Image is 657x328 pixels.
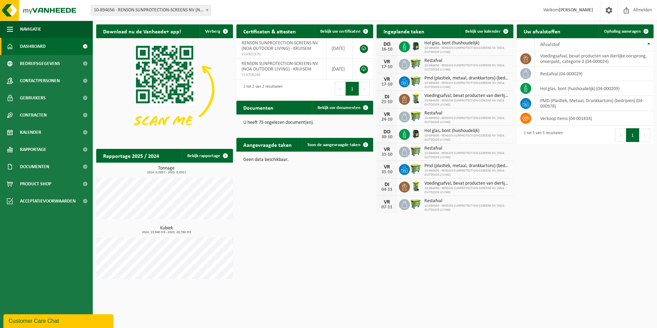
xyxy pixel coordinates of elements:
span: Product Shop [20,175,51,193]
span: Hol glas, bont (huishoudelijk) [424,41,510,46]
h2: Documenten [236,101,280,114]
span: Toon de aangevraagde taken [307,143,360,147]
button: Previous [335,82,346,96]
span: 10-894656 - RENSON SUNPROTECTION-SCREENS NV (NOA OUTDOOR LIVING) [424,169,510,177]
p: Geen data beschikbaar. [243,157,366,162]
span: 2024: 13,940 m3 - 2025: 28,780 m3 [100,231,233,234]
img: WB-0660-HPE-GN-50 [410,163,422,175]
span: Restafval [424,198,510,204]
span: Acceptatievoorwaarden [20,193,76,210]
span: VLA706266 [242,72,321,78]
span: 10-894656 - RENSON SUNPROTECTION-SCREENS NV (NOA OUTDOOR LIVING) [424,116,510,124]
span: 10-894656 - RENSON SUNPROTECTION-SCREENS NV (NOA OUTDOOR LIVING) [424,204,510,212]
button: 1 [346,82,359,96]
img: WB-0140-HPE-GN-50 [410,181,422,192]
div: 07-11 [380,205,394,210]
span: Bekijk uw certificaten [320,29,360,34]
a: Bekijk uw certificaten [315,24,372,38]
button: Next [639,128,650,142]
span: 10-894656 - RENSON SUNPROTECTION-SCREENS NV (NOA OUTDOOR LIVING) [424,151,510,160]
span: Voedingsafval, bevat producten van dierlijke oorsprong, onverpakt, categorie 3 [424,93,510,99]
span: Restafval [424,146,510,151]
span: Pmd (plastiek, metaal, drankkartons) (bedrijven) [424,76,510,81]
span: Bekijk uw kalender [465,29,501,34]
span: RENSON SUNPROTECTION-SCREENS NV (NOA OUTDOOR LIVING) - KRUISEM [242,41,318,51]
div: DI [380,94,394,100]
img: Download de VHEPlus App [96,38,233,141]
h2: Uw afvalstoffen [517,24,567,38]
strong: [PERSON_NAME] [559,8,593,13]
td: PMD (Plastiek, Metaal, Drankkartons) (bedrijven) (04-000978) [535,96,654,111]
div: VR [380,199,394,205]
p: U heeft 75 ongelezen document(en). [243,120,366,125]
img: WB-0660-HPE-GN-50 [410,198,422,210]
span: RENSON SUNPROTECTION-SCREENS NV (NOA OUTDOOR LIVING) - KRUISEM [242,61,318,72]
a: Bekijk rapportage [182,149,232,163]
span: 10-894656 - RENSON SUNPROTECTION-SCREENS NV (NOA OUTDOOR LIVING) [424,81,510,89]
span: Verberg [205,29,220,34]
a: Bekijk uw kalender [460,24,513,38]
span: Dashboard [20,38,46,55]
img: WB-0660-HPE-GN-50 [410,145,422,157]
h2: Aangevraagde taken [236,138,299,151]
h3: Kubiek [100,226,233,234]
img: CR-HR-1C-1000-PES-01 [410,40,422,52]
img: CR-HR-1C-1000-PES-01 [410,128,422,140]
div: 16-10 [380,47,394,52]
td: [DATE] [326,59,353,79]
td: voedingsafval, bevat producten van dierlijke oorsprong, onverpakt, categorie 3 (04-000024) [535,51,654,66]
h2: Ingeplande taken [377,24,431,38]
div: DO [380,129,394,135]
span: Pmd (plastiek, metaal, drankkartons) (bedrijven) [424,163,510,169]
div: 17-10 [380,82,394,87]
span: Gebruikers [20,89,46,107]
h2: Rapportage 2025 / 2024 [96,149,166,162]
span: Navigatie [20,21,41,38]
img: WB-0660-HPE-GN-50 [410,58,422,69]
span: VLA901876 [242,52,321,57]
span: Contracten [20,107,47,124]
span: Hol glas, bont (huishoudelijk) [424,128,510,134]
div: VR [380,164,394,170]
span: 10-894656 - RENSON SUNPROTECTION-SCREENS NV (NOA OUTDOOR LIVING) - KRUISEM [91,6,211,15]
div: VR [380,59,394,65]
div: VR [380,147,394,152]
div: 1 tot 5 van 5 resultaten [520,128,563,143]
span: Bekijk uw documenten [318,106,360,110]
span: Contactpersonen [20,72,60,89]
a: Bekijk uw documenten [312,101,372,114]
a: Ophaling aanvragen [599,24,653,38]
div: 31-10 [380,152,394,157]
span: Restafval [424,58,510,64]
span: 10-894656 - RENSON SUNPROTECTION-SCREENS NV (NOA OUTDOOR LIVING) [424,99,510,107]
button: Next [359,82,370,96]
button: 1 [626,128,639,142]
div: 31-10 [380,170,394,175]
span: Rapportage [20,141,46,158]
span: 10-894656 - RENSON SUNPROTECTION-SCREENS NV (NOA OUTDOOR LIVING) [424,64,510,72]
div: 1 tot 2 van 2 resultaten [240,81,282,96]
span: Kalender [20,124,41,141]
div: 30-10 [380,135,394,140]
span: Voedingsafval, bevat producten van dierlijke oorsprong, onverpakt, categorie 3 [424,181,510,186]
span: Bedrijfsgegevens [20,55,60,72]
td: [DATE] [326,38,353,59]
iframe: chat widget [3,313,115,328]
span: 10-894656 - RENSON SUNPROTECTION-SCREENS NV (NOA OUTDOOR LIVING) [424,46,510,54]
div: VR [380,77,394,82]
span: 10-894656 - RENSON SUNPROTECTION-SCREENS NV (NOA OUTDOOR LIVING) [424,134,510,142]
img: WB-0660-HPE-GN-50 [410,75,422,87]
span: Restafval [424,111,510,116]
div: DI [380,182,394,187]
span: Documenten [20,158,49,175]
span: 2024: 0,000 t - 2025: 0,050 t [100,171,233,174]
td: hol glas, bont (huishoudelijk) (04-000209) [535,81,654,96]
span: Afvalstof [540,42,560,47]
div: 17-10 [380,65,394,69]
img: WB-0140-HPE-GN-50 [410,93,422,105]
span: 10-894656 - RENSON SUNPROTECTION-SCREENS NV (NOA OUTDOOR LIVING) [424,186,510,195]
h2: Download nu de Vanheede+ app! [96,24,188,38]
h2: Certificaten & attesten [236,24,303,38]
